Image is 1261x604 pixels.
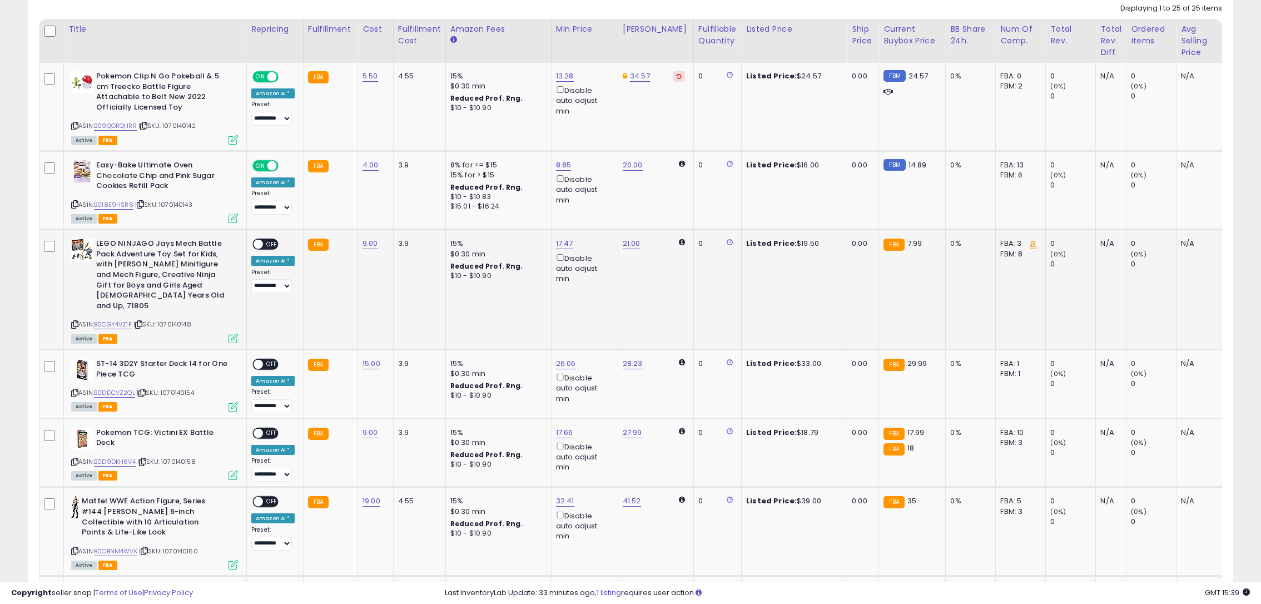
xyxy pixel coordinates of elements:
b: ST-14 3D2Y Starter Deck 14 for One Piece TCG [96,359,231,382]
div: 0 [1050,239,1095,249]
a: 9.00 [363,238,378,249]
small: (0%) [1131,438,1146,447]
div: Cost [363,23,389,35]
div: Disable auto adjust min [556,252,609,284]
img: 41MZKDI9UQL._SL40_.jpg [71,428,93,450]
span: OFF [263,428,281,438]
div: $19.50 [746,239,838,249]
div: Fulfillable Quantity [698,23,737,47]
div: 0 [1131,239,1176,249]
a: 28.23 [623,358,643,369]
b: Reduced Prof. Rng. [450,381,523,390]
div: Disable auto adjust min [556,440,609,473]
div: N/A [1100,160,1118,170]
span: | SKU: 1070140154 [137,388,194,397]
div: 0 [1050,517,1095,527]
div: 0 [1131,496,1176,506]
div: Fulfillment Cost [398,23,441,47]
div: 3.9 [398,359,437,369]
div: Amazon AI * [251,376,295,386]
div: 0% [950,160,987,170]
div: 0 [1050,259,1095,269]
small: FBA [883,496,904,508]
div: 0 [1050,71,1095,81]
small: FBA [308,428,329,440]
div: 0 [1131,180,1176,190]
div: $18.79 [746,428,838,438]
a: 41.52 [623,496,641,507]
b: Reduced Prof. Rng. [450,182,523,192]
small: FBA [308,160,329,172]
small: (0%) [1050,369,1066,378]
div: Total Rev. [1050,23,1091,47]
div: Title [68,23,242,35]
div: Preset: [251,269,295,294]
small: (0%) [1131,250,1146,259]
div: $0.30 min [450,81,543,91]
div: 0 [1131,259,1176,269]
div: $24.57 [746,71,838,81]
div: Avg Selling Price [1181,23,1222,58]
div: FBA: 5 [1000,496,1037,506]
small: FBA [883,443,904,456]
div: 0 [698,496,733,506]
div: Preset: [251,388,295,413]
div: 3.9 [398,239,437,249]
div: Num of Comp. [1000,23,1041,47]
div: Disable auto adjust min [556,173,609,205]
span: OFF [263,497,281,507]
div: 15% [450,496,543,506]
small: FBA [308,496,329,508]
div: N/A [1181,71,1218,81]
span: | SKU: 1070140148 [133,320,191,329]
div: 0 [698,428,733,438]
div: N/A [1100,359,1118,369]
a: 32.41 [556,496,574,507]
div: N/A [1181,428,1218,438]
a: 27.99 [623,427,642,438]
div: 0 [698,239,733,249]
a: 15.00 [363,358,380,369]
div: Disable auto adjust min [556,84,609,116]
span: All listings currently available for purchase on Amazon [71,136,97,145]
span: FBA [98,214,117,224]
div: 0 [1131,517,1176,527]
div: 0 [1050,160,1095,170]
img: 51htCHzfc8L._SL40_.jpg [71,239,93,261]
div: seller snap | | [11,588,193,598]
span: OFF [277,72,295,82]
div: Amazon AI * [251,445,295,455]
div: 0 [1131,71,1176,81]
div: FBA: 3 [1000,239,1037,249]
b: Pokemon TCG: Victini EX Battle Deck [96,428,231,451]
a: B0D9DKH6V4 [94,457,136,467]
a: B0CGY4VZ1F [94,320,132,329]
div: Amazon AI * [251,177,295,187]
b: Listed Price: [746,358,797,369]
div: Preset: [251,190,295,215]
img: 41U8NGKhJhL._SL40_.jpg [71,359,93,381]
b: Reduced Prof. Rng. [450,519,523,528]
b: Reduced Prof. Rng. [450,261,523,271]
a: Privacy Policy [144,587,193,598]
small: (0%) [1050,171,1066,180]
div: N/A [1181,496,1218,506]
a: Terms of Use [95,587,142,598]
span: All listings currently available for purchase on Amazon [71,561,97,570]
span: FBA [98,334,117,344]
div: FBA: 13 [1000,160,1037,170]
span: 18 [907,443,914,453]
div: 0% [950,359,987,369]
div: 0 [1131,428,1176,438]
div: 0 [1050,91,1095,101]
div: $10 - $10.90 [450,391,543,400]
div: ASIN: [71,160,238,222]
div: 0 [1050,359,1095,369]
span: 17.99 [907,427,925,438]
div: Amazon AI * [251,256,295,266]
small: (0%) [1050,438,1066,447]
span: 35 [907,496,916,506]
small: FBA [883,359,904,371]
div: 0.00 [852,160,870,170]
span: All listings currently available for purchase on Amazon [71,471,97,481]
